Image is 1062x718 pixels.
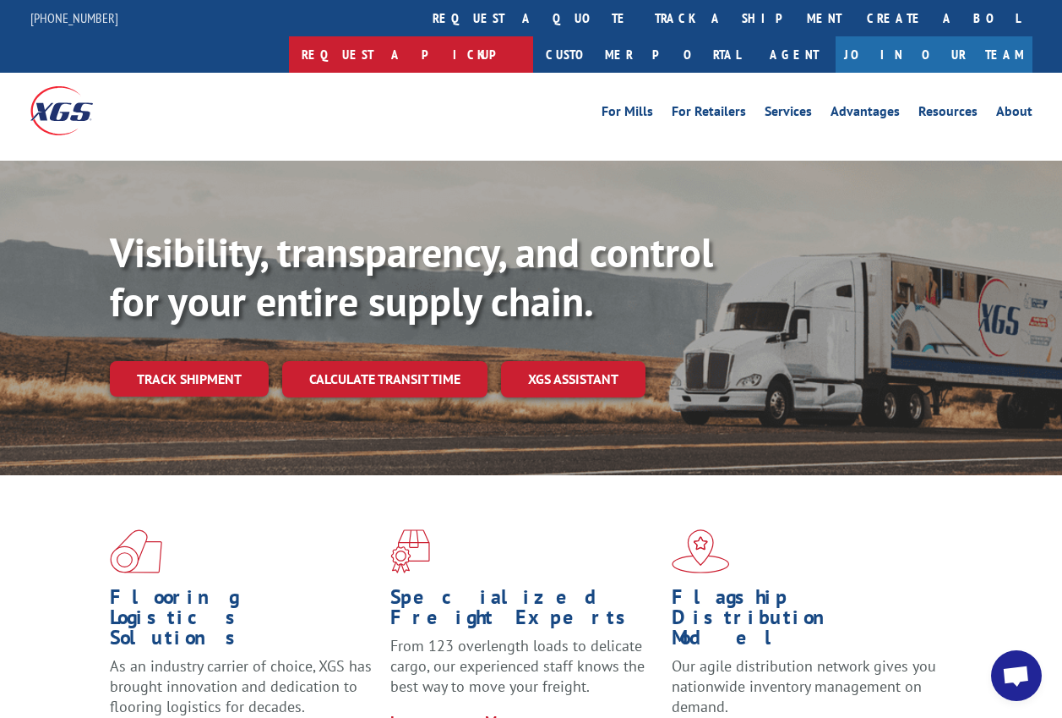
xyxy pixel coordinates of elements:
a: Customer Portal [533,36,753,73]
img: xgs-icon-focused-on-flooring-red [390,529,430,573]
a: For Mills [602,105,653,123]
a: Agent [753,36,836,73]
a: Resources [918,105,978,123]
a: Track shipment [110,361,269,397]
a: Request a pickup [289,36,533,73]
img: xgs-icon-total-supply-chain-intelligence-red [110,529,162,573]
h1: Flagship Distribution Model [672,587,939,656]
a: For Retailers [672,105,746,123]
span: As an industry carrier of choice, XGS has brought innovation and dedication to flooring logistics... [110,656,372,716]
a: Join Our Team [836,36,1032,73]
a: Services [765,105,812,123]
a: XGS ASSISTANT [501,361,645,397]
span: Our agile distribution network gives you nationwide inventory management on demand. [672,656,936,716]
h1: Specialized Freight Experts [390,587,658,636]
a: Advantages [831,105,900,123]
a: Open chat [991,650,1042,701]
img: xgs-icon-flagship-distribution-model-red [672,529,730,573]
a: [PHONE_NUMBER] [30,9,118,26]
a: About [996,105,1032,123]
a: Calculate transit time [282,361,487,397]
b: Visibility, transparency, and control for your entire supply chain. [110,226,713,327]
h1: Flooring Logistics Solutions [110,587,378,656]
p: From 123 overlength loads to delicate cargo, our experienced staff knows the best way to move you... [390,636,658,711]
